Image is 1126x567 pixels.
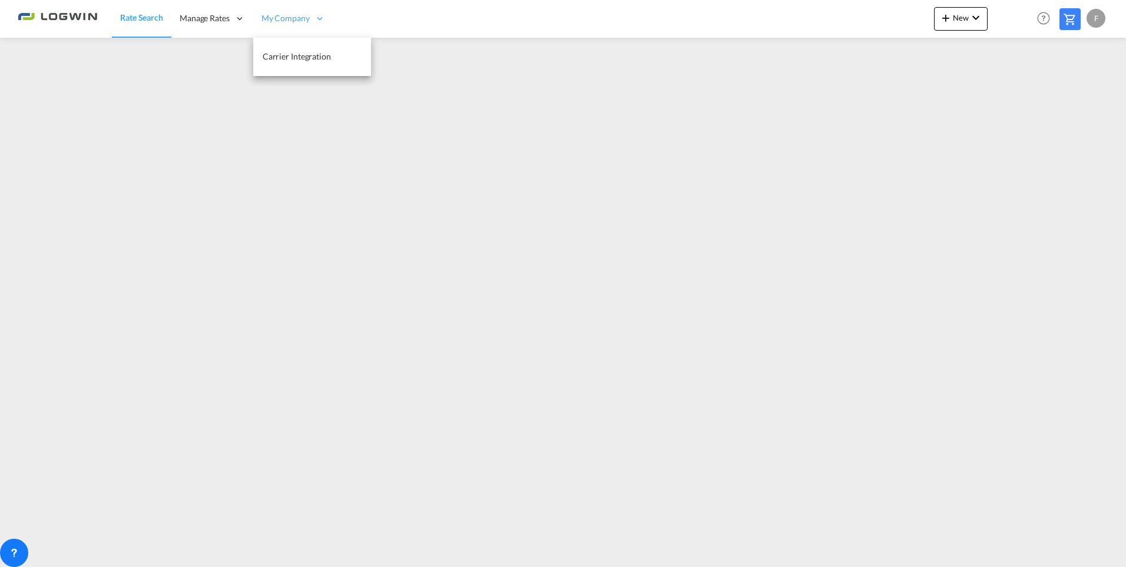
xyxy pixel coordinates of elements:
[939,13,983,22] span: New
[939,11,953,25] md-icon: icon-plus 400-fg
[969,11,983,25] md-icon: icon-chevron-down
[253,38,371,76] a: Carrier Integration
[1034,8,1059,29] div: Help
[261,12,310,24] span: My Company
[263,51,331,61] span: Carrier Integration
[9,505,50,549] iframe: Chat
[120,12,163,22] span: Rate Search
[1034,8,1054,28] span: Help
[1087,9,1105,28] div: F
[18,5,97,32] img: 2761ae10d95411efa20a1f5e0282d2d7.png
[180,12,230,24] span: Manage Rates
[934,7,988,31] button: icon-plus 400-fgNewicon-chevron-down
